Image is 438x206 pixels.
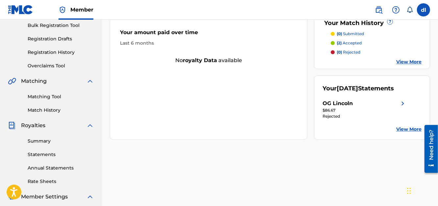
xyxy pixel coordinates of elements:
[375,6,383,14] img: search
[28,49,94,56] a: Registration History
[8,5,33,14] img: MLC Logo
[337,31,364,37] p: submitted
[28,22,94,29] a: Bulk Registration Tool
[396,58,422,65] a: View More
[387,19,393,24] span: ?
[86,122,94,129] img: expand
[28,178,94,185] a: Rate Sheets
[331,31,422,37] a: (0) submitted
[120,40,297,47] div: Last 6 months
[28,151,94,158] a: Statements
[120,29,297,40] div: Your amount paid over time
[405,174,438,206] iframe: Chat Widget
[396,126,422,133] a: View More
[420,122,438,175] iframe: Resource Center
[8,77,16,85] img: Matching
[337,85,358,92] span: [DATE]
[21,122,45,129] span: Royalties
[407,181,411,201] div: Drag
[337,31,342,36] span: (0)
[337,49,360,55] p: rejected
[183,57,217,63] strong: royalty data
[323,19,422,28] div: Your Match History
[86,77,94,85] img: expand
[28,93,94,100] a: Matching Tool
[323,113,407,119] div: Rejected
[337,50,342,55] span: (0)
[21,193,68,201] span: Member Settings
[323,84,394,93] div: Your Statements
[392,6,400,14] img: help
[331,49,422,55] a: (0) rejected
[331,40,422,46] a: (2) accepted
[8,122,16,129] img: Royalties
[406,7,413,13] div: Notifications
[323,100,353,107] div: OG Lincoln
[28,138,94,145] a: Summary
[8,193,16,201] img: Member Settings
[372,3,385,16] a: Public Search
[59,6,66,14] img: Top Rightsholder
[21,77,47,85] span: Matching
[28,107,94,114] a: Match History
[389,3,402,16] div: Help
[417,3,430,16] div: User Menu
[323,107,407,113] div: $86.67
[28,35,94,42] a: Registration Drafts
[70,6,93,13] span: Member
[86,193,94,201] img: expand
[337,40,342,45] span: (2)
[28,62,94,69] a: Overclaims Tool
[28,165,94,172] a: Annual Statements
[337,40,362,46] p: accepted
[323,100,407,119] a: OG Lincolnright chevron icon$86.67Rejected
[399,100,407,107] img: right chevron icon
[110,57,307,64] div: No available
